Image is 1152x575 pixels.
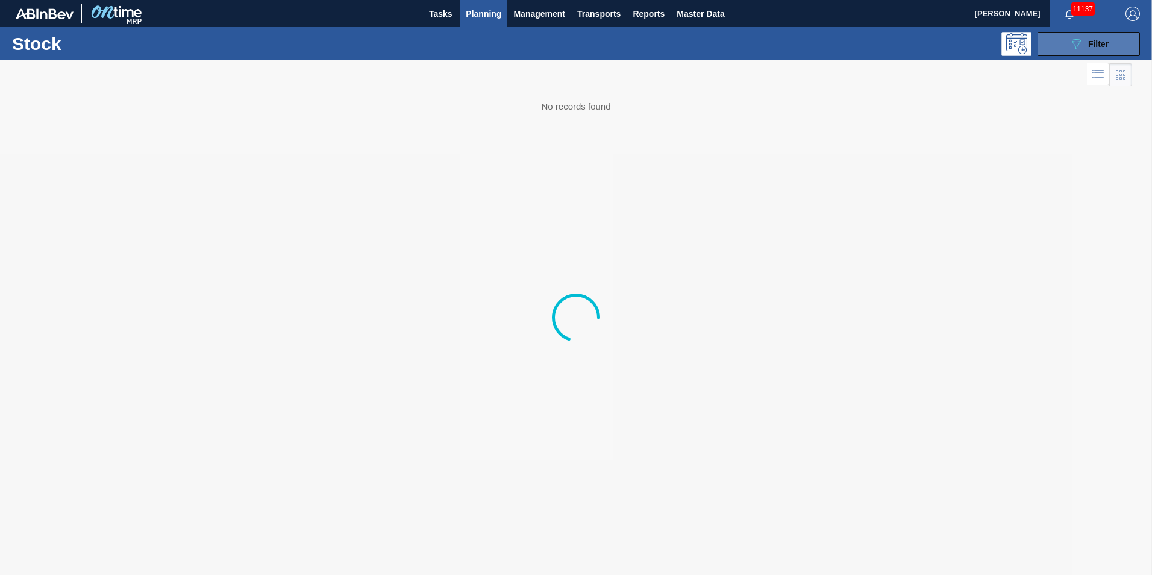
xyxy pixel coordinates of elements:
img: TNhmsLtSVTkK8tSr43FrP2fwEKptu5GPRR3wAAAABJRU5ErkJggg== [16,8,74,19]
img: Logout [1125,7,1140,21]
span: 11137 [1071,2,1095,16]
span: Filter [1088,39,1109,49]
span: Transports [577,7,621,21]
span: Reports [633,7,665,21]
span: Management [513,7,565,21]
span: Tasks [427,7,454,21]
div: Programming: no user selected [1001,32,1031,56]
span: Planning [466,7,501,21]
span: Master Data [677,7,724,21]
h1: Stock [12,37,192,51]
button: Filter [1038,32,1140,56]
button: Notifications [1050,5,1089,22]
